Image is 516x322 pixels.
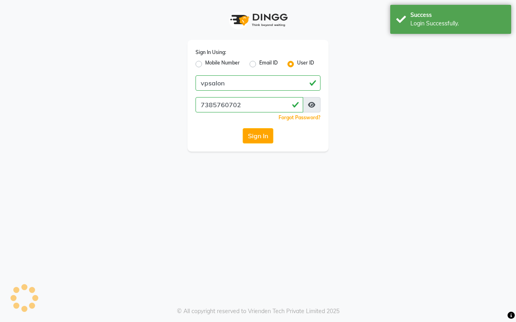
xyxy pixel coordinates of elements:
[297,59,314,69] label: User ID
[196,75,320,91] input: Username
[410,11,505,19] div: Success
[205,59,240,69] label: Mobile Number
[279,114,320,120] a: Forgot Password?
[226,8,290,32] img: logo1.svg
[196,49,226,56] label: Sign In Using:
[243,128,273,143] button: Sign In
[410,19,505,28] div: Login Successfully.
[259,59,278,69] label: Email ID
[196,97,303,112] input: Username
